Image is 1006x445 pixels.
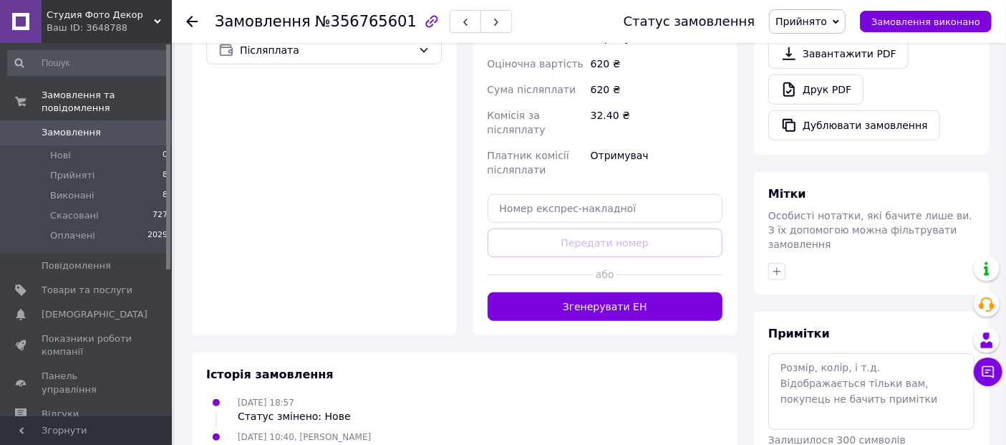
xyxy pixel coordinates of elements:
[50,149,71,162] span: Нові
[7,50,169,76] input: Пошук
[42,284,132,297] span: Товари та послуги
[47,21,172,34] div: Ваш ID: 3648788
[768,110,940,140] button: Дублювати замовлення
[42,89,172,115] span: Замовлення та повідомлення
[50,229,95,242] span: Оплачені
[238,432,371,442] span: [DATE] 10:40, [PERSON_NAME]
[488,150,569,176] span: Платник комісії післяплати
[488,292,723,321] button: Згенерувати ЕН
[50,209,99,222] span: Скасовані
[50,189,95,202] span: Виконані
[624,14,755,29] div: Статус замовлення
[42,408,79,421] span: Відгуки
[42,370,132,396] span: Панель управління
[50,169,95,182] span: Прийняті
[47,9,154,21] span: Студия Фото Декор
[42,332,132,358] span: Показники роботи компанії
[488,194,723,223] input: Номер експрес-накладної
[42,259,111,272] span: Повідомлення
[593,267,616,282] span: або
[42,126,101,139] span: Замовлення
[186,14,198,29] div: Повернутися назад
[206,368,334,381] span: Історія замовлення
[240,42,412,58] span: Післяплата
[163,149,168,162] span: 0
[775,16,827,27] span: Прийнято
[871,16,980,27] span: Замовлення виконано
[488,84,576,95] span: Сума післяплати
[315,13,417,30] span: №356765601
[768,210,972,250] span: Особисті нотатки, які бачите лише ви. З їх допомогою можна фільтрувати замовлення
[768,39,909,69] a: Завантажити PDF
[238,409,351,424] div: Статус змінено: Нове
[860,11,992,32] button: Замовлення виконано
[42,308,147,321] span: [DEMOGRAPHIC_DATA]
[768,327,830,340] span: Примітки
[163,189,168,202] span: 8
[588,102,725,143] div: 32.40 ₴
[147,229,168,242] span: 2029
[768,75,864,105] a: Друк PDF
[488,58,584,70] span: Оціночна вартість
[974,358,1002,386] button: Чат з покупцем
[588,51,725,77] div: 620 ₴
[238,398,294,408] span: [DATE] 18:57
[588,77,725,102] div: 620 ₴
[768,187,806,201] span: Мітки
[488,32,533,44] span: Платник
[588,143,725,183] div: Отримувач
[163,169,168,182] span: 8
[153,209,168,222] span: 727
[488,110,546,135] span: Комісія за післяплату
[215,13,311,30] span: Замовлення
